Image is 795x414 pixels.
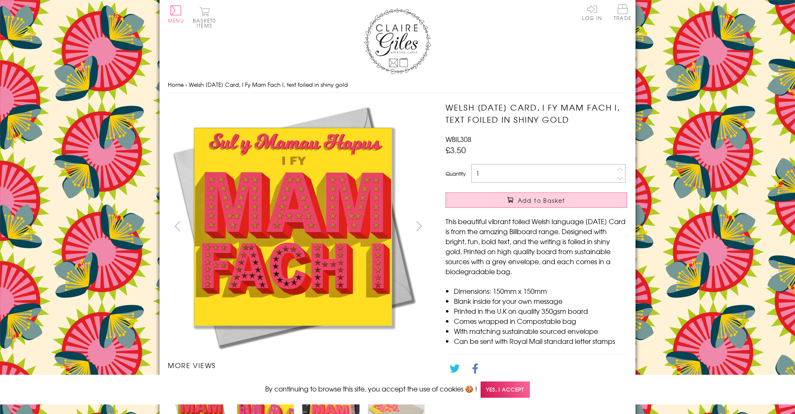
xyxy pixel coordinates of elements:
li: Dimensions: 150mm x 150mm [454,286,627,296]
span: Trade [614,4,631,20]
li: With matching sustainable sourced envelope [454,326,627,336]
span: WBIL308 [446,134,471,144]
label: Quantity [446,170,466,177]
button: Menu [168,5,184,23]
nav: breadcrumbs [168,76,627,93]
li: Blank inside for your own message [454,296,627,306]
span: Yes, I accept [481,381,530,398]
span: Add to Basket [518,196,565,204]
span: 0 items [197,17,216,29]
button: next [410,217,429,235]
img: Welsh Mother's Day Card, I Fy Mam Fach I, text foiled in shiny gold [168,101,418,352]
span: £3.50 [446,144,466,156]
button: prev [168,217,187,235]
p: This beautiful vibrant foiled Welsh language [DATE] Card is from the amazing Billboard range. Des... [446,216,627,276]
li: Comes wrapped in Compostable bag [454,316,627,326]
span: › [185,81,187,88]
button: Add to Basket [446,192,627,208]
h1: Welsh [DATE] Card, I Fy Mam Fach I, text foiled in shiny gold [446,101,627,126]
span: Menu [168,17,184,24]
li: Printed in the U.K on quality 350gsm board [454,306,627,316]
a: Home [168,81,184,88]
img: Claire Giles Greetings Cards [364,8,431,74]
a: Log In [582,4,602,20]
li: Can be sent with Royal Mail standard letter stamps [454,336,627,346]
h3: More views [168,360,429,370]
button: Basket0 items [193,7,216,28]
a: Trade [614,4,631,22]
span: Welsh [DATE] Card, I Fy Mam Fach I, text foiled in shiny gold [189,81,348,88]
